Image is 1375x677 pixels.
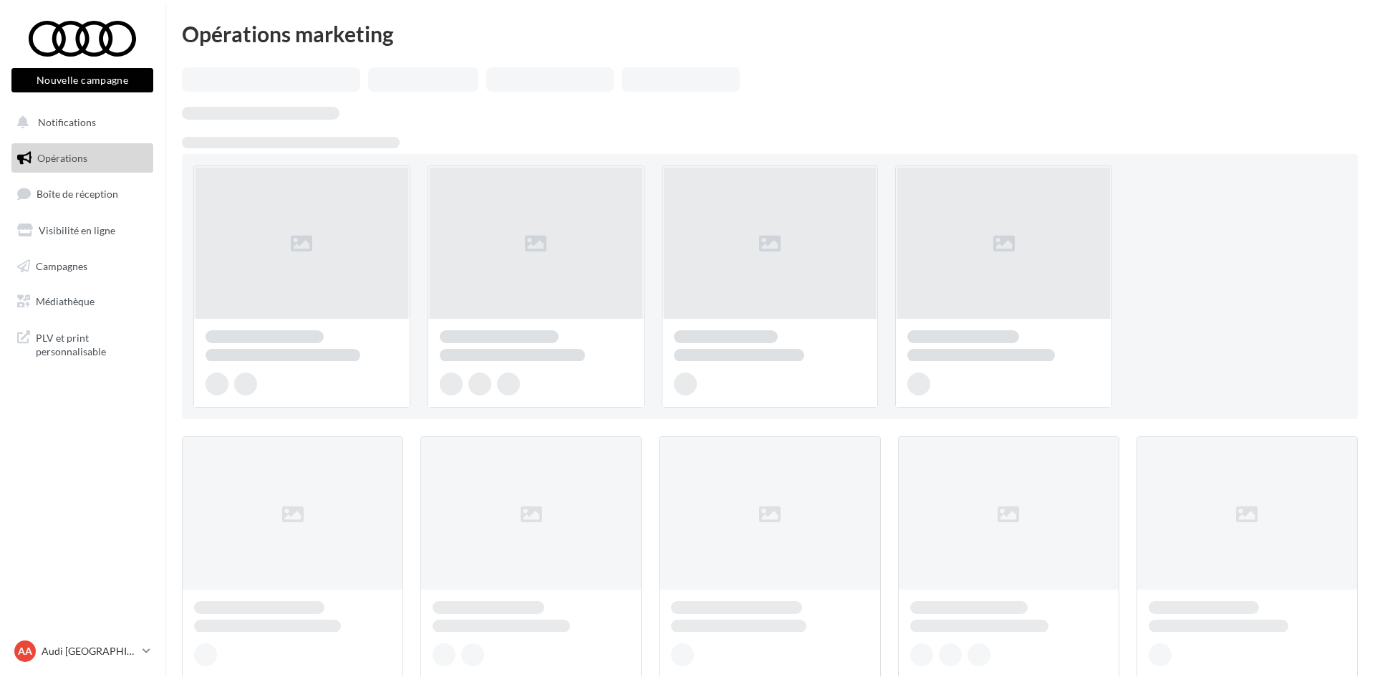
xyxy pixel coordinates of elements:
span: Médiathèque [36,295,95,307]
a: AA Audi [GEOGRAPHIC_DATA] [11,638,153,665]
button: Nouvelle campagne [11,68,153,92]
span: PLV et print personnalisable [36,328,148,359]
a: Campagnes [9,251,156,282]
span: Boîte de réception [37,188,118,200]
a: Médiathèque [9,287,156,317]
p: Audi [GEOGRAPHIC_DATA] [42,644,137,658]
a: PLV et print personnalisable [9,322,156,365]
a: Opérations [9,143,156,173]
button: Notifications [9,107,150,138]
span: Notifications [38,116,96,128]
a: Visibilité en ligne [9,216,156,246]
span: Campagnes [36,259,87,272]
div: Opérations marketing [182,23,1358,44]
span: AA [18,644,32,658]
span: Opérations [37,152,87,164]
a: Boîte de réception [9,178,156,209]
span: Visibilité en ligne [39,224,115,236]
